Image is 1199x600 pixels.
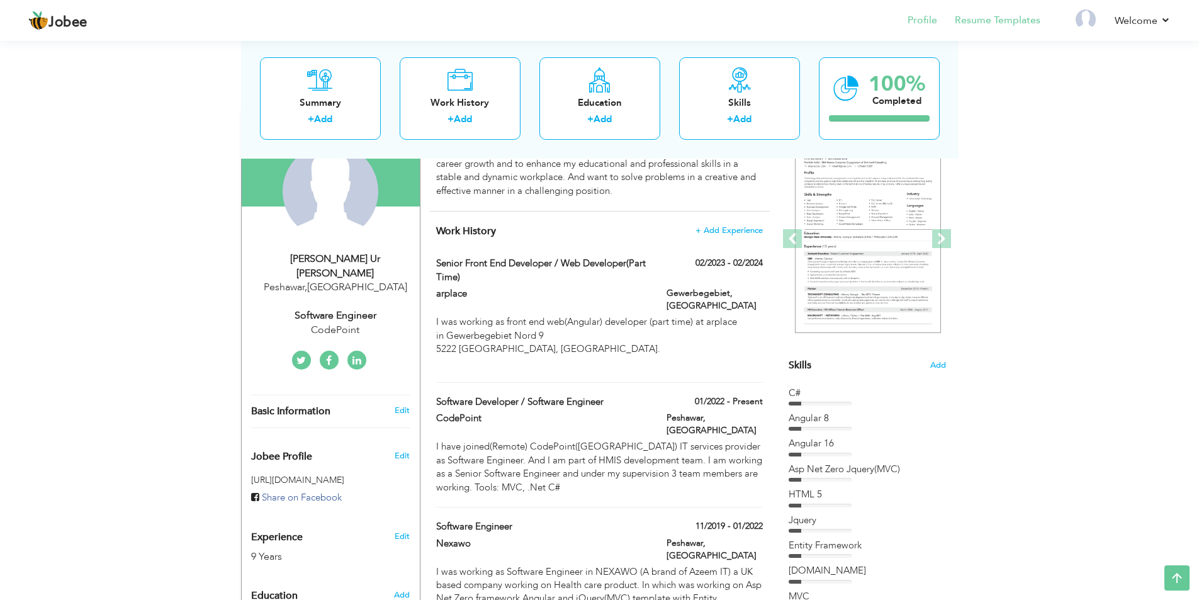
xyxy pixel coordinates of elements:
[251,532,303,543] span: Experience
[436,520,648,533] label: Software Engineer
[955,13,1040,28] a: Resume Templates
[251,280,420,295] div: Peshawar [GEOGRAPHIC_DATA]
[789,514,946,527] div: Jquery
[251,550,381,564] div: 9 Years
[908,13,937,28] a: Profile
[869,94,925,107] div: Completed
[314,113,332,125] a: Add
[695,520,763,533] label: 11/2019 - 01/2022
[789,387,946,400] div: C#
[251,323,420,337] div: CodePoint
[436,315,762,370] div: I was working as front end web(Angular) developer (part time) at arplace in Gewerbegebiet Nord 9 ...
[667,537,763,562] label: Peshawar, [GEOGRAPHIC_DATA]
[695,395,763,408] label: 01/2022 - Present
[436,395,648,409] label: Software Developer / Software Engineer
[395,450,410,461] span: Edit
[667,287,763,312] label: Gewerbegebiet, [GEOGRAPHIC_DATA]
[789,488,946,501] div: HTML 5
[251,475,410,485] h5: [URL][DOMAIN_NAME]
[395,531,410,542] a: Edit
[270,96,371,109] div: Summary
[789,564,946,577] div: ADO.Net
[436,412,648,425] label: CodePoint
[454,113,472,125] a: Add
[436,287,648,300] label: arplace
[436,225,762,237] h4: This helps to show the companies you have worked for.
[305,280,307,294] span: ,
[930,359,946,371] span: Add
[410,96,510,109] div: Work History
[242,438,420,469] div: Enhance your career by creating a custom URL for your Jobee public profile.
[1115,13,1171,28] a: Welcome
[594,113,612,125] a: Add
[695,226,763,235] span: + Add Experience
[436,144,762,198] div: My objective is to build a long-term career in IT industry with opportunities for career growth a...
[395,405,410,416] a: Edit
[549,96,650,109] div: Education
[436,257,648,284] label: Senior Front End Developer / Web Developer(Part Time)
[436,537,648,550] label: Nexawo
[48,16,87,30] span: Jobee
[283,144,378,239] img: Arif Ur Rehman
[689,96,790,109] div: Skills
[695,257,763,269] label: 02/2023 - 02/2024
[262,491,342,504] span: Share on Facebook
[789,358,811,372] span: Skills
[789,463,946,476] div: Asp Net Zero Jquery(MVC)
[789,539,946,552] div: Entity Framework
[251,252,420,281] div: [PERSON_NAME] Ur [PERSON_NAME]
[1076,9,1096,30] img: Profile Img
[308,113,314,126] label: +
[448,113,454,126] label: +
[28,11,48,31] img: jobee.io
[251,406,330,417] span: Basic Information
[251,308,420,323] div: Software Engineer
[789,437,946,450] div: Angular 16
[733,113,751,125] a: Add
[789,412,946,425] div: Angular 8
[667,412,763,437] label: Peshawar, [GEOGRAPHIC_DATA]
[587,113,594,126] label: +
[251,451,312,463] span: Jobee Profile
[28,11,87,31] a: Jobee
[727,113,733,126] label: +
[436,224,496,238] span: Work History
[436,440,762,494] div: I have joined(Remote) CodePoint([GEOGRAPHIC_DATA]) IT services provider as Software Engineer. And...
[869,73,925,94] div: 100%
